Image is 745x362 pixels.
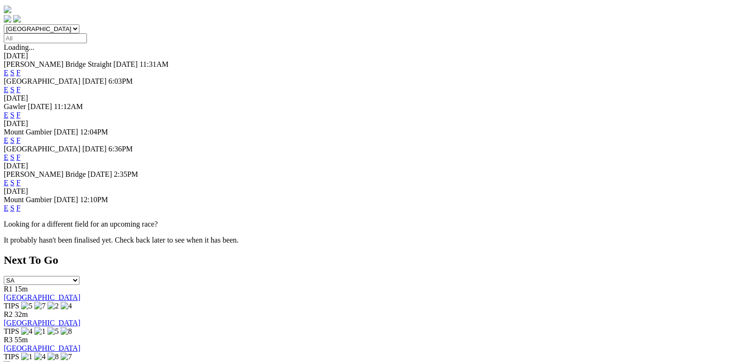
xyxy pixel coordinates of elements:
[4,145,80,153] span: [GEOGRAPHIC_DATA]
[4,162,741,170] div: [DATE]
[88,170,112,178] span: [DATE]
[4,52,741,60] div: [DATE]
[4,15,11,23] img: facebook.svg
[13,15,21,23] img: twitter.svg
[80,128,108,136] span: 12:04PM
[114,170,138,178] span: 2:35PM
[4,69,8,77] a: E
[34,353,46,361] img: 4
[4,285,13,293] span: R1
[4,204,8,212] a: E
[54,128,78,136] span: [DATE]
[54,196,78,204] span: [DATE]
[113,60,138,68] span: [DATE]
[47,327,59,336] img: 5
[15,336,28,344] span: 55m
[4,128,52,136] span: Mount Gambier
[4,310,13,318] span: R2
[16,86,21,94] a: F
[4,196,52,204] span: Mount Gambier
[4,119,741,128] div: [DATE]
[15,310,28,318] span: 32m
[80,196,108,204] span: 12:10PM
[21,353,32,361] img: 1
[4,86,8,94] a: E
[4,187,741,196] div: [DATE]
[140,60,169,68] span: 11:31AM
[4,302,19,310] span: TIPS
[4,77,80,85] span: [GEOGRAPHIC_DATA]
[4,6,11,13] img: logo-grsa-white.png
[4,43,34,51] span: Loading...
[16,111,21,119] a: F
[15,285,28,293] span: 15m
[16,153,21,161] a: F
[4,179,8,187] a: E
[21,327,32,336] img: 4
[34,327,46,336] img: 1
[10,69,15,77] a: S
[34,302,46,310] img: 7
[4,236,239,244] partial: It probably hasn't been finalised yet. Check back later to see when it has been.
[109,77,133,85] span: 6:03PM
[4,293,80,301] a: [GEOGRAPHIC_DATA]
[21,302,32,310] img: 5
[4,344,80,352] a: [GEOGRAPHIC_DATA]
[16,136,21,144] a: F
[16,179,21,187] a: F
[4,319,80,327] a: [GEOGRAPHIC_DATA]
[10,136,15,144] a: S
[4,254,741,267] h2: Next To Go
[16,69,21,77] a: F
[10,204,15,212] a: S
[4,353,19,361] span: TIPS
[82,77,107,85] span: [DATE]
[61,353,72,361] img: 7
[47,353,59,361] img: 8
[10,86,15,94] a: S
[61,302,72,310] img: 4
[4,94,741,102] div: [DATE]
[10,111,15,119] a: S
[82,145,107,153] span: [DATE]
[4,60,111,68] span: [PERSON_NAME] Bridge Straight
[4,327,19,335] span: TIPS
[4,33,87,43] input: Select date
[61,327,72,336] img: 8
[4,170,86,178] span: [PERSON_NAME] Bridge
[4,153,8,161] a: E
[4,336,13,344] span: R3
[4,220,741,228] p: Looking for a different field for an upcoming race?
[10,179,15,187] a: S
[54,102,83,110] span: 11:12AM
[109,145,133,153] span: 6:36PM
[4,136,8,144] a: E
[47,302,59,310] img: 2
[16,204,21,212] a: F
[28,102,52,110] span: [DATE]
[4,102,26,110] span: Gawler
[10,153,15,161] a: S
[4,111,8,119] a: E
